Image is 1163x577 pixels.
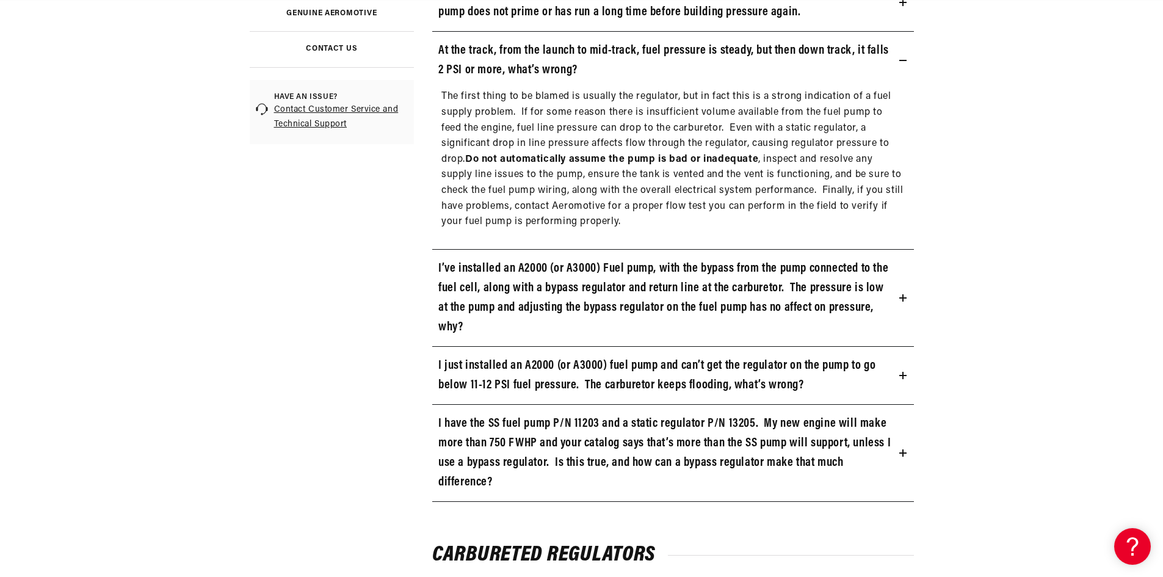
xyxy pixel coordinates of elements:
h3: I just installed an A2000 (or A3000) fuel pump and can’t get the regulator on the pump to go belo... [438,356,894,395]
span: Have an issue? [274,92,408,103]
p: The first thing to be blamed is usually the regulator, but in fact this is a strong indication of... [441,89,905,230]
summary: At the track, from the launch to mid-track, fuel pressure is steady, but then down track, it fall... [432,32,914,89]
a: Contact Us [250,31,415,67]
div: At the track, from the launch to mid-track, fuel pressure is steady, but then down track, it fall... [432,89,914,239]
strong: Do not automatically assume the pump is bad or inadequate [465,154,758,164]
summary: I’ve installed an A2000 (or A3000) Fuel pump, with the bypass from the pump connected to the fuel... [432,250,914,346]
summary: I have the SS fuel pump P/N 11203 and a static regulator P/N 13205. My new engine will make more ... [432,405,914,501]
summary: I just installed an A2000 (or A3000) fuel pump and can’t get the regulator on the pump to go belo... [432,347,914,404]
h3: Genuine Aeromotive [286,10,377,17]
h3: Contact Us [306,46,357,53]
h3: At the track, from the launch to mid-track, fuel pressure is steady, but then down track, it fall... [438,41,894,80]
h3: I have the SS fuel pump P/N 11203 and a static regulator P/N 13205. My new engine will make more ... [438,414,894,492]
span: Carbureted Regulators [432,544,668,566]
a: Contact Customer Service and Technical Support [274,103,408,132]
h3: I’ve installed an A2000 (or A3000) Fuel pump, with the bypass from the pump connected to the fuel... [438,259,894,337]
